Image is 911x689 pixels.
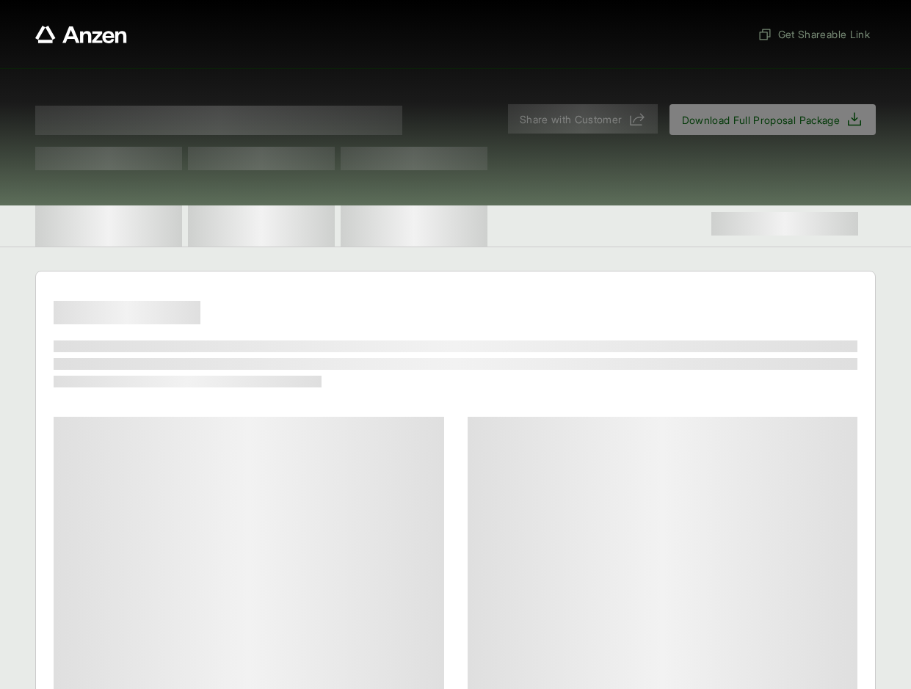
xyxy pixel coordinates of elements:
[35,147,182,170] span: Test
[758,26,870,42] span: Get Shareable Link
[752,21,876,48] button: Get Shareable Link
[520,112,623,127] span: Share with Customer
[341,147,487,170] span: Test
[35,106,402,135] span: Proposal for
[35,26,127,43] a: Anzen website
[188,147,335,170] span: Test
